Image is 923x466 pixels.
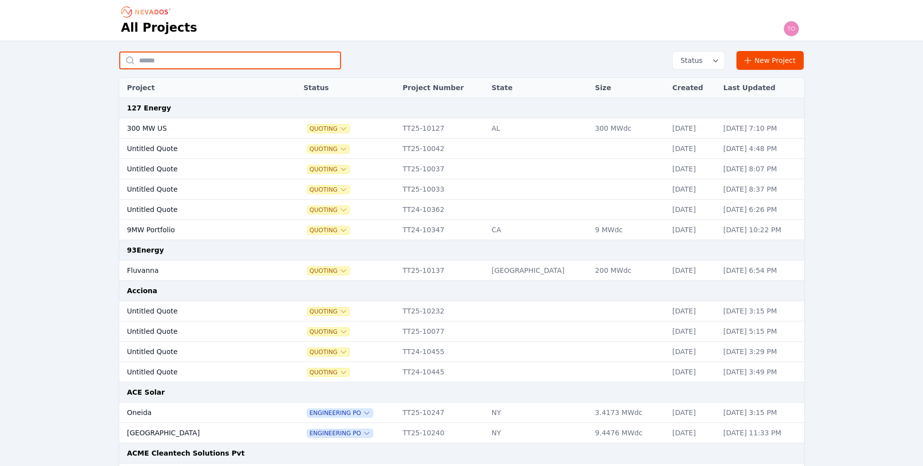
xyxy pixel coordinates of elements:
[486,220,590,240] td: CA
[119,118,274,139] td: 300 MW US
[398,301,487,321] td: TT25-10232
[119,139,274,159] td: Untitled Quote
[719,139,804,159] td: [DATE] 4:48 PM
[307,308,349,315] button: Quoting
[119,220,274,240] td: 9MW Portfolio
[398,403,487,423] td: TT25-10247
[398,362,487,382] td: TT24-10445
[668,321,719,342] td: [DATE]
[590,423,667,443] td: 9.4476 MWdc
[398,78,487,98] th: Project Number
[398,260,487,281] td: TT25-10137
[119,139,804,159] tr: Untitled QuoteQuotingTT25-10042[DATE][DATE] 4:48 PM
[719,342,804,362] td: [DATE] 3:29 PM
[398,159,487,179] td: TT25-10037
[719,403,804,423] td: [DATE] 3:15 PM
[668,200,719,220] td: [DATE]
[398,423,487,443] td: TT25-10240
[590,220,667,240] td: 9 MWdc
[590,403,667,423] td: 3.4173 MWdc
[668,301,719,321] td: [DATE]
[719,423,804,443] td: [DATE] 11:33 PM
[719,179,804,200] td: [DATE] 8:37 PM
[119,260,804,281] tr: FluvannaQuotingTT25-10137[GEOGRAPHIC_DATA]200 MWdc[DATE][DATE] 6:54 PM
[307,429,373,437] button: Engineering PO
[677,55,703,65] span: Status
[486,78,590,98] th: State
[119,342,804,362] tr: Untitled QuoteQuotingTT24-10455[DATE][DATE] 3:29 PM
[486,403,590,423] td: NY
[121,4,174,20] nav: Breadcrumb
[719,78,804,98] th: Last Updated
[119,301,274,321] td: Untitled Quote
[668,118,719,139] td: [DATE]
[719,159,804,179] td: [DATE] 8:07 PM
[398,179,487,200] td: TT25-10033
[119,98,804,118] td: 127 Energy
[307,145,349,153] button: Quoting
[398,342,487,362] td: TT24-10455
[668,159,719,179] td: [DATE]
[119,281,804,301] td: Acciona
[590,78,667,98] th: Size
[307,165,349,173] button: Quoting
[119,321,274,342] td: Untitled Quote
[307,267,349,275] button: Quoting
[119,403,274,423] td: Oneida
[668,260,719,281] td: [DATE]
[119,220,804,240] tr: 9MW PortfolioQuotingTT24-10347CA9 MWdc[DATE][DATE] 10:22 PM
[719,200,804,220] td: [DATE] 6:26 PM
[307,125,349,133] button: Quoting
[668,78,719,98] th: Created
[398,118,487,139] td: TT25-10127
[119,159,274,179] td: Untitled Quote
[668,362,719,382] td: [DATE]
[119,301,804,321] tr: Untitled QuoteQuotingTT25-10232[DATE][DATE] 3:15 PM
[668,423,719,443] td: [DATE]
[719,220,804,240] td: [DATE] 10:22 PM
[119,423,274,443] td: [GEOGRAPHIC_DATA]
[119,260,274,281] td: Fluvanna
[307,226,349,234] button: Quoting
[119,382,804,403] td: ACE Solar
[398,220,487,240] td: TT24-10347
[119,443,804,464] td: ACME Cleantech Solutions Pvt
[398,139,487,159] td: TT25-10042
[719,362,804,382] td: [DATE] 3:49 PM
[668,179,719,200] td: [DATE]
[398,321,487,342] td: TT25-10077
[668,342,719,362] td: [DATE]
[719,321,804,342] td: [DATE] 5:15 PM
[307,368,349,376] span: Quoting
[486,423,590,443] td: NY
[121,20,197,36] h1: All Projects
[307,409,373,417] button: Engineering PO
[486,118,590,139] td: AL
[119,240,804,260] td: 93Energy
[119,200,274,220] td: Untitled Quote
[119,179,274,200] td: Untitled Quote
[119,200,804,220] tr: Untitled QuoteQuotingTT24-10362[DATE][DATE] 6:26 PM
[119,362,804,382] tr: Untitled QuoteQuotingTT24-10445[DATE][DATE] 3:49 PM
[736,51,804,70] a: New Project
[673,52,725,69] button: Status
[719,118,804,139] td: [DATE] 7:10 PM
[119,423,804,443] tr: [GEOGRAPHIC_DATA]Engineering POTT25-10240NY9.4476 MWdc[DATE][DATE] 11:33 PM
[307,186,349,194] button: Quoting
[307,348,349,356] button: Quoting
[668,220,719,240] td: [DATE]
[119,159,804,179] tr: Untitled QuoteQuotingTT25-10037[DATE][DATE] 8:07 PM
[307,328,349,336] button: Quoting
[119,118,804,139] tr: 300 MW USQuotingTT25-10127AL300 MWdc[DATE][DATE] 7:10 PM
[668,403,719,423] td: [DATE]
